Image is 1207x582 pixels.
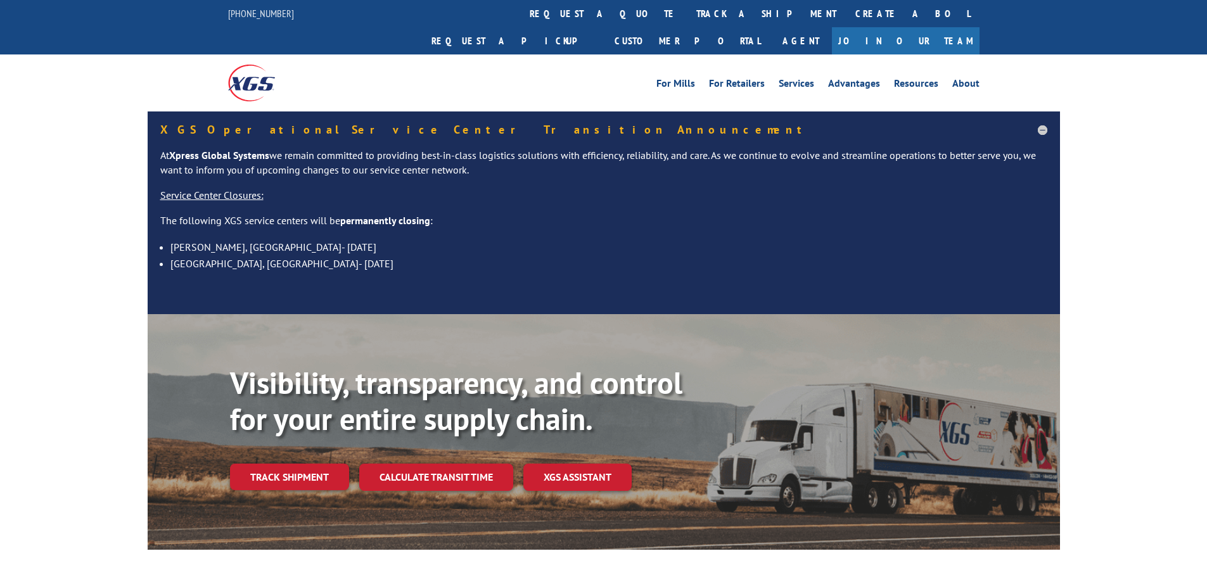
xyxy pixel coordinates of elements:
u: Service Center Closures: [160,189,264,201]
a: Calculate transit time [359,464,513,491]
p: The following XGS service centers will be : [160,213,1047,239]
a: [PHONE_NUMBER] [228,7,294,20]
a: Join Our Team [832,27,980,54]
a: Advantages [828,79,880,92]
a: For Retailers [709,79,765,92]
a: Request a pickup [422,27,605,54]
strong: Xpress Global Systems [169,149,269,161]
li: [PERSON_NAME], [GEOGRAPHIC_DATA]- [DATE] [170,239,1047,255]
h5: XGS Operational Service Center Transition Announcement [160,124,1047,136]
strong: permanently closing [340,214,430,227]
a: Agent [770,27,832,54]
a: Track shipment [230,464,349,490]
p: At we remain committed to providing best-in-class logistics solutions with efficiency, reliabilit... [160,148,1047,189]
a: Customer Portal [605,27,770,54]
a: XGS ASSISTANT [523,464,632,491]
b: Visibility, transparency, and control for your entire supply chain. [230,363,682,439]
a: For Mills [656,79,695,92]
a: Resources [894,79,938,92]
li: [GEOGRAPHIC_DATA], [GEOGRAPHIC_DATA]- [DATE] [170,255,1047,272]
a: Services [779,79,814,92]
a: About [952,79,980,92]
